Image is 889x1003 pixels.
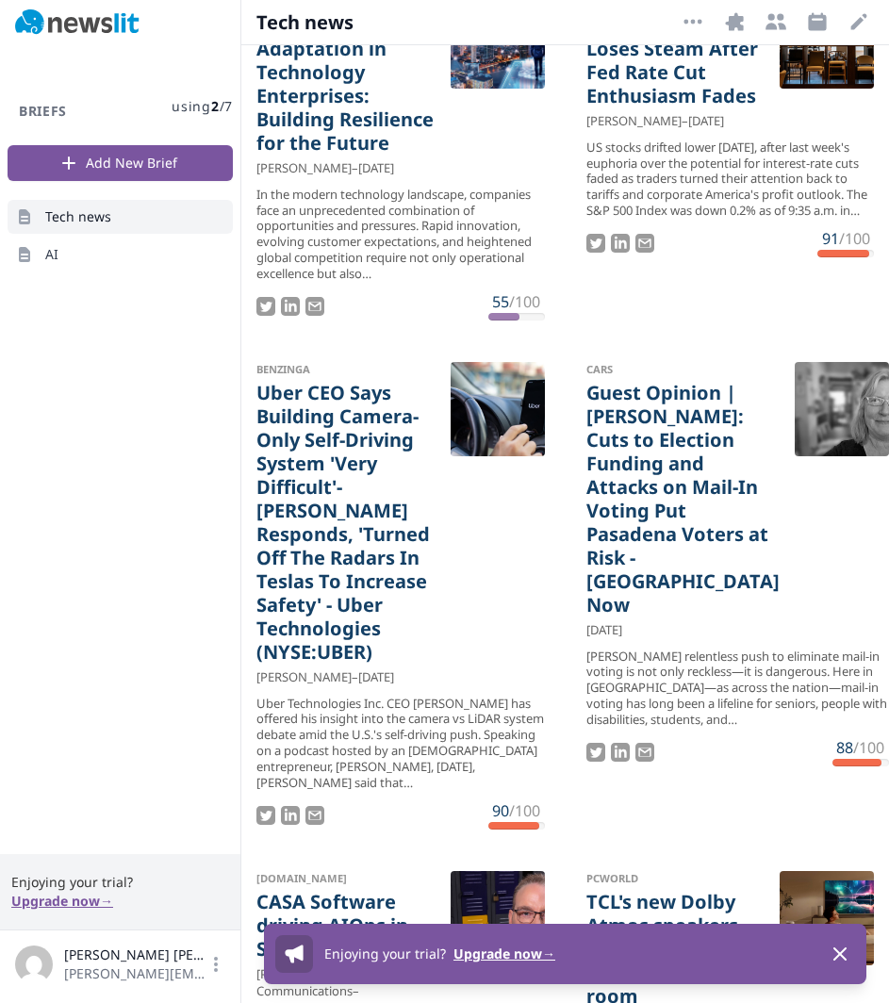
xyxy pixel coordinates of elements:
a: Uber CEO Says Building Camera-Only Self-Driving System 'Very Difficult'-[PERSON_NAME] Responds, '... [256,381,436,664]
img: Tweet [256,297,275,316]
span: 90 [492,800,509,821]
span: 55 [492,291,509,312]
img: Tweet [256,806,275,825]
button: Add New Brief [8,145,233,181]
span: using / 7 [172,97,233,116]
button: [PERSON_NAME] [PERSON_NAME][PERSON_NAME][EMAIL_ADDRESS][DOMAIN_NAME] [15,945,225,983]
div: [DOMAIN_NAME] [256,871,436,886]
div: [PERSON_NAME] relentless push to eliminate mail-in voting is not only reckless—it is dangerous. H... [586,649,889,728]
span: Tech news [45,207,111,226]
img: Tweet [586,234,605,253]
span: Tech news [256,9,355,36]
a: CASA Software driving AIOps in SA enterprises [256,890,436,961]
span: [PERSON_NAME] – [586,112,688,130]
img: Email story [305,297,324,316]
img: LinkedIn Share [281,806,300,825]
span: → [100,892,113,910]
span: Enjoying your trial? [324,945,446,962]
img: Newslit [15,9,140,36]
button: Upgrade now [11,892,113,911]
span: /100 [839,228,870,249]
h3: Briefs [8,102,78,121]
img: LinkedIn Share [611,234,630,253]
span: /100 [853,737,884,758]
img: LinkedIn Share [281,297,300,316]
a: US Stock Rally Loses Steam After Fed Rate Cut Enthusiasm Fades [586,13,766,107]
div: PCWorld [586,871,766,886]
span: 2 [211,97,220,115]
img: Email story [635,234,654,253]
span: AI [45,245,58,264]
span: /100 [509,291,540,312]
span: [PERSON_NAME] – [256,668,358,686]
div: Benzinga [256,362,436,377]
img: Email story [305,806,324,825]
span: [PERSON_NAME][EMAIL_ADDRESS][DOMAIN_NAME] [64,964,206,983]
img: Tweet [586,743,605,762]
img: LinkedIn Share [611,743,630,762]
button: Upgrade now [453,945,555,963]
div: US stocks drifted lower [DATE], after last week's euphoria over the potential for interest-rate c... [586,140,875,219]
div: cars [586,362,780,377]
span: /100 [509,800,540,821]
a: Strategic Adaptation in Technology Enterprises: Building Resilience for the Future [256,13,436,155]
span: 91 [822,228,839,249]
span: Enjoying your trial? [11,873,229,892]
span: → [542,945,555,962]
time: [DATE] [688,112,724,130]
div: Uber Technologies Inc. CEO [PERSON_NAME] has offered his insight into the camera vs LiDAR system ... [256,696,545,791]
span: [PERSON_NAME] – [256,159,358,177]
time: [DATE] [586,621,622,639]
a: Guest Opinion | [PERSON_NAME]: Cuts to Election Funding and Attacks on Mail-In Voting Put Pasaden... [586,381,780,617]
img: Email story [635,743,654,762]
span: [PERSON_NAME] [PERSON_NAME] [64,945,206,964]
span: 88 [836,737,853,758]
a: Tech news [8,200,233,234]
div: In the modern technology landscape, companies face an unprecedented combination of opportunities ... [256,187,545,282]
a: AI [8,238,233,271]
time: [DATE] [358,668,394,686]
time: [DATE] [358,159,394,177]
